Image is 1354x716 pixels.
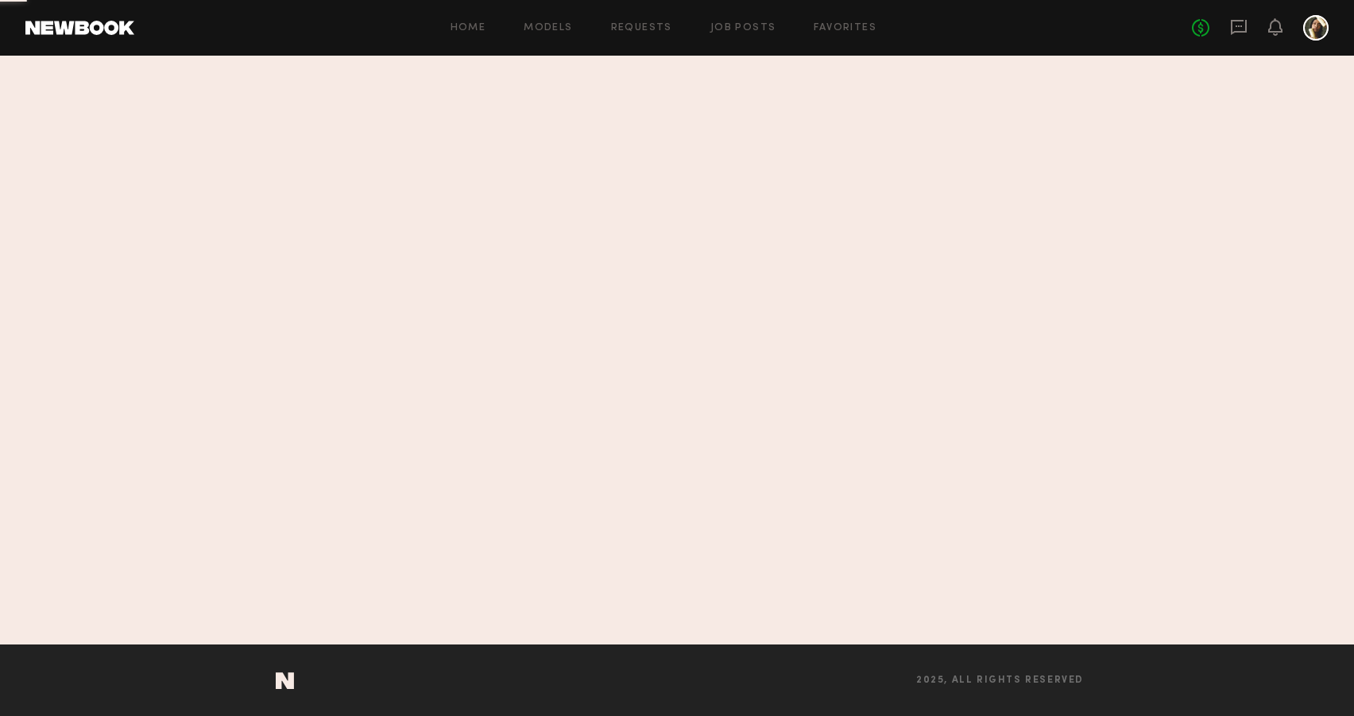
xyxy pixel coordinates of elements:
a: Requests [611,23,672,33]
a: Home [451,23,486,33]
a: Favorites [814,23,876,33]
span: 2025, all rights reserved [916,675,1084,686]
a: Models [524,23,572,33]
a: Job Posts [710,23,776,33]
a: R [1303,15,1329,41]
